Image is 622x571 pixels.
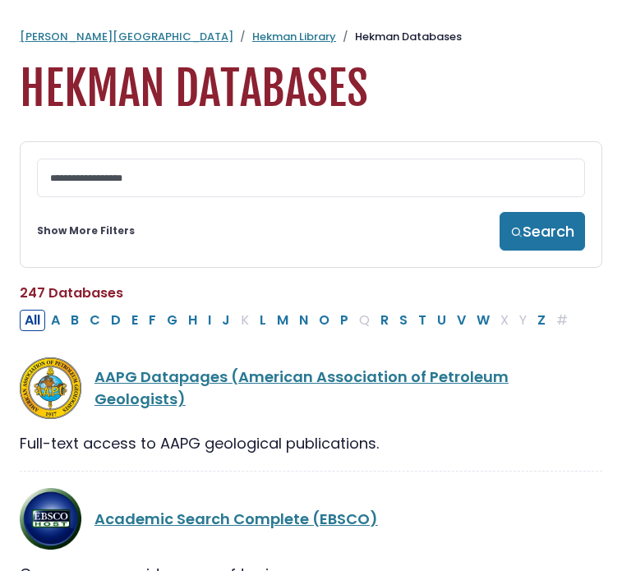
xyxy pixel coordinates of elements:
[20,29,602,45] nav: breadcrumb
[272,310,293,331] button: Filter Results M
[217,310,235,331] button: Filter Results J
[85,310,105,331] button: Filter Results C
[532,310,551,331] button: Filter Results Z
[20,283,123,302] span: 247 Databases
[336,29,462,45] li: Hekman Databases
[376,310,394,331] button: Filter Results R
[294,310,313,331] button: Filter Results N
[162,310,182,331] button: Filter Results G
[20,62,602,117] h1: Hekman Databases
[20,29,233,44] a: [PERSON_NAME][GEOGRAPHIC_DATA]
[127,310,143,331] button: Filter Results E
[37,159,585,197] input: Search database by title or keyword
[394,310,412,331] button: Filter Results S
[37,223,135,238] a: Show More Filters
[20,309,574,329] div: Alpha-list to filter by first letter of database name
[252,29,336,44] a: Hekman Library
[432,310,451,331] button: Filter Results U
[472,310,495,331] button: Filter Results W
[20,432,602,454] div: Full-text access to AAPG geological publications.
[335,310,353,331] button: Filter Results P
[203,310,216,331] button: Filter Results I
[500,212,585,251] button: Search
[144,310,161,331] button: Filter Results F
[66,310,84,331] button: Filter Results B
[94,509,378,529] a: Academic Search Complete (EBSCO)
[183,310,202,331] button: Filter Results H
[255,310,271,331] button: Filter Results L
[314,310,334,331] button: Filter Results O
[413,310,431,331] button: Filter Results T
[452,310,471,331] button: Filter Results V
[106,310,126,331] button: Filter Results D
[94,366,509,409] a: AAPG Datapages (American Association of Petroleum Geologists)
[46,310,65,331] button: Filter Results A
[20,310,45,331] button: All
